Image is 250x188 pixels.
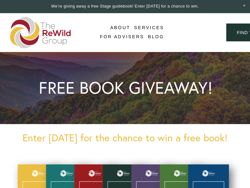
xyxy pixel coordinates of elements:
[134,24,164,32] span: Services
[10,17,71,48] img: The ReWild Group
[134,23,164,33] a: folder dropdown
[39,80,212,96] h1: FREE BOOK GIVEAWAY!
[148,33,164,42] a: Blog
[10,132,240,144] h1: Enter [DATE] for the chance to win a free book!
[100,33,144,42] a: For Advisers
[110,24,130,32] span: About
[110,23,130,33] a: folder dropdown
